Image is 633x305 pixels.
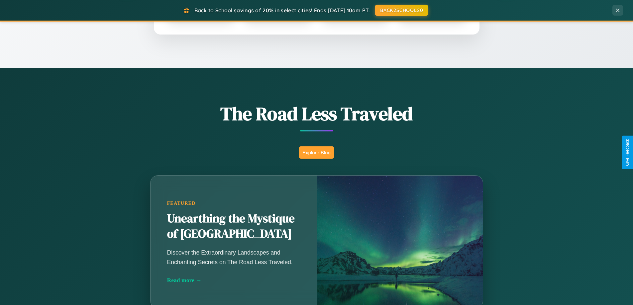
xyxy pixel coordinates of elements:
[167,248,300,267] p: Discover the Extraordinary Landscapes and Enchanting Secrets on The Road Less Traveled.
[167,211,300,242] h2: Unearthing the Mystique of [GEOGRAPHIC_DATA]
[299,146,334,159] button: Explore Blog
[167,277,300,284] div: Read more →
[194,7,370,14] span: Back to School savings of 20% in select cities! Ends [DATE] 10am PT.
[625,139,630,166] div: Give Feedback
[167,200,300,206] div: Featured
[375,5,428,16] button: BACK2SCHOOL20
[117,101,516,126] h1: The Road Less Traveled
